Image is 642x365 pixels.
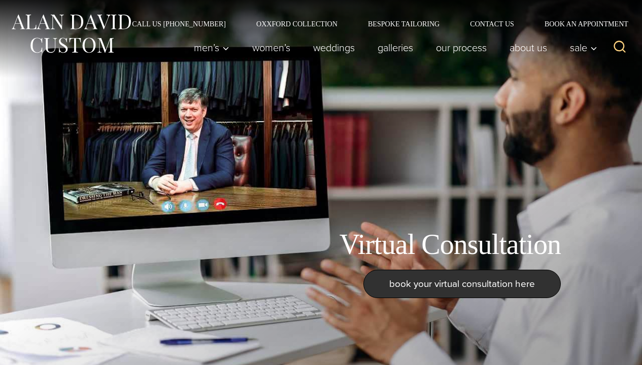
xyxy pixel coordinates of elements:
h1: Virtual Consultation [340,228,561,262]
button: View Search Form [607,35,632,60]
span: Sale [570,43,597,53]
a: Bespoke Tailoring [353,20,455,27]
img: Alan David Custom [10,11,132,56]
nav: Secondary Navigation [117,20,632,27]
a: Oxxford Collection [241,20,353,27]
span: Men’s [194,43,229,53]
a: Women’s [241,38,302,58]
a: Our Process [425,38,498,58]
a: Contact Us [455,20,529,27]
nav: Primary Navigation [183,38,603,58]
a: Call Us [PHONE_NUMBER] [117,20,241,27]
a: book your virtual consultation here [363,270,561,298]
a: Book an Appointment [529,20,632,27]
span: book your virtual consultation here [389,276,535,291]
a: Galleries [366,38,425,58]
a: weddings [302,38,366,58]
a: About Us [498,38,559,58]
